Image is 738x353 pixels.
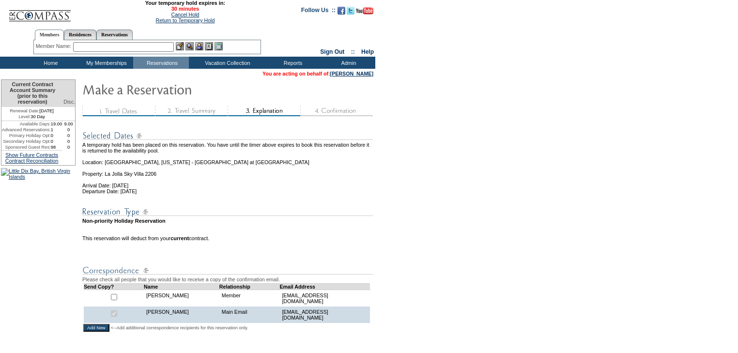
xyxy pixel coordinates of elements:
[76,6,294,12] span: 30 minutes
[62,138,75,144] td: 0
[1,80,62,107] td: Current Contract Account Summary (prior to this reservation)
[83,324,109,332] input: Add New
[8,2,71,22] img: Compass Home
[18,114,31,120] span: Level:
[63,99,75,105] span: Disc.
[320,57,375,69] td: Admin
[144,307,219,323] td: [PERSON_NAME]
[82,142,374,153] td: A temporary hold has been placed on this reservation. You have until the timer above expires to b...
[170,235,189,241] b: current
[62,121,75,127] td: 9.00
[279,290,370,307] td: [EMAIL_ADDRESS][DOMAIN_NAME]
[10,108,39,114] span: Renewal Date:
[228,106,300,116] img: step3_state2.gif
[82,276,280,282] span: Please check all people that you would like to receive a copy of the confirmation email.
[347,10,354,15] a: Follow us on Twitter
[219,307,280,323] td: Main Email
[51,121,62,127] td: 19.00
[300,106,373,116] img: step4_state1.gif
[356,7,373,15] img: Subscribe to our YouTube Channel
[338,10,345,15] a: Become our fan on Facebook
[82,106,155,116] img: step1_state3.gif
[82,206,373,218] img: Reservation Type
[1,133,51,138] td: Primary Holiday Opt:
[205,42,213,50] img: Reservations
[36,42,73,50] div: Member Name:
[64,30,96,40] a: Residences
[351,48,355,55] span: ::
[185,42,194,50] img: View
[62,144,75,150] td: 0
[82,188,374,194] td: Departure Date: [DATE]
[320,48,344,55] a: Sign Out
[1,138,51,144] td: Secondary Holiday Opt:
[144,290,219,307] td: [PERSON_NAME]
[1,144,51,150] td: Sponsored Guest Res:
[51,133,62,138] td: 0
[176,42,184,50] img: b_edit.gif
[1,107,62,114] td: [DATE]
[264,57,320,69] td: Reports
[156,17,215,23] a: Return to Temporary Hold
[82,235,374,241] td: This reservation will deduct from your contract.
[22,57,77,69] td: Home
[77,57,133,69] td: My Memberships
[51,138,62,144] td: 0
[279,307,370,323] td: [EMAIL_ADDRESS][DOMAIN_NAME]
[62,133,75,138] td: 0
[82,177,374,188] td: Arrival Date: [DATE]
[82,153,374,165] td: Location: [GEOGRAPHIC_DATA], [US_STATE] - [GEOGRAPHIC_DATA] at [GEOGRAPHIC_DATA]
[171,12,199,17] a: Cancel Hold
[133,57,189,69] td: Reservations
[1,168,76,180] img: Little Dix Bay, British Virgin Islands
[189,57,264,69] td: Vacation Collection
[82,165,374,177] td: Property: La Jolla Sky Villa 2206
[301,6,336,17] td: Follow Us ::
[96,30,133,40] a: Reservations
[330,71,373,77] a: [PERSON_NAME]
[262,71,373,77] span: You are acting on behalf of:
[1,121,51,127] td: Available Days:
[82,218,374,224] td: Non-priority Holiday Reservation
[155,106,228,116] img: step2_state3.gif
[279,283,370,290] td: Email Address
[338,7,345,15] img: Become our fan on Facebook
[144,283,219,290] td: Name
[347,7,354,15] img: Follow us on Twitter
[62,127,75,133] td: 0
[356,10,373,15] a: Subscribe to our YouTube Channel
[1,127,51,133] td: Advanced Reservations:
[219,283,280,290] td: Relationship
[84,283,144,290] td: Send Copy?
[215,42,223,50] img: b_calculator.gif
[219,290,280,307] td: Member
[35,30,64,40] a: Members
[1,114,62,121] td: 30 Day
[111,325,248,331] span: <--Add additional correspondence recipients for this reservation only.
[82,79,276,99] img: Make Reservation
[82,130,373,142] img: Reservation Dates
[5,158,59,164] a: Contract Reconciliation
[195,42,203,50] img: Impersonate
[51,144,62,150] td: 98
[361,48,374,55] a: Help
[51,127,62,133] td: 1
[5,152,58,158] a: Show Future Contracts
